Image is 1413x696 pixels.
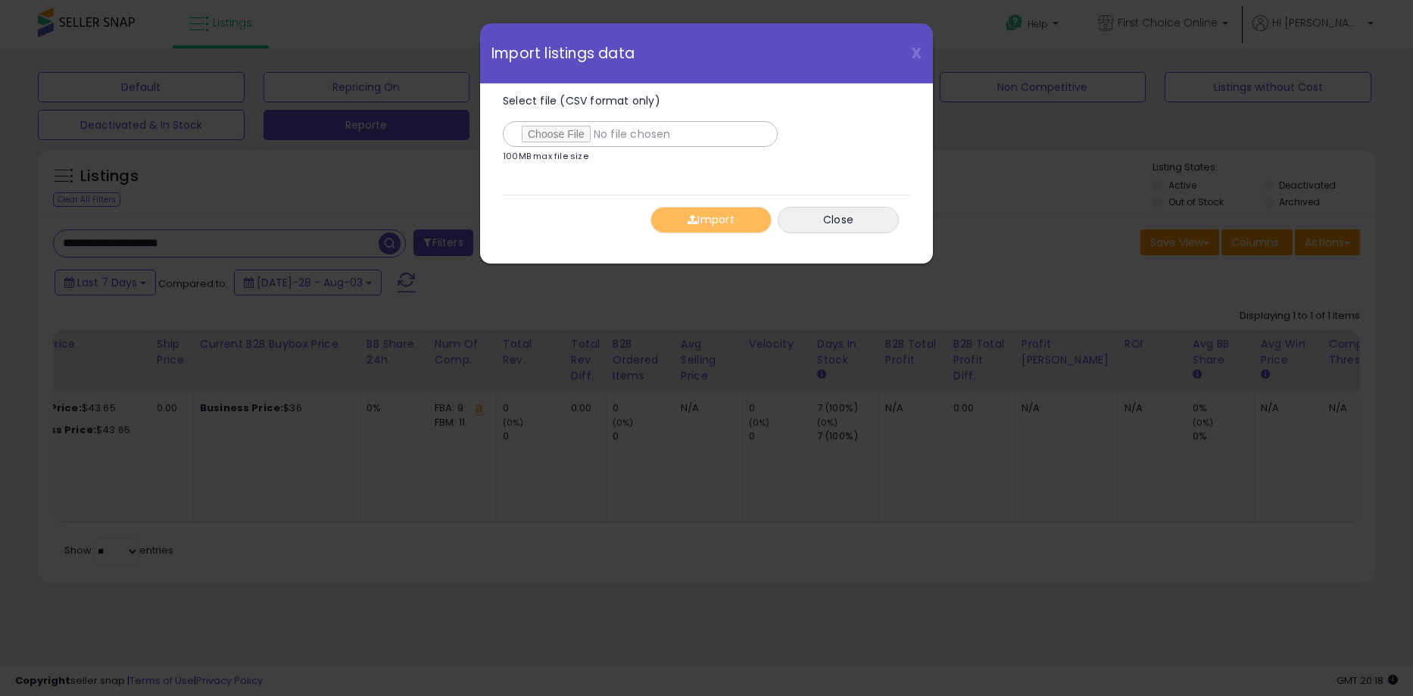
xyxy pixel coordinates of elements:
p: 100MB max file size [503,152,588,161]
button: Import [650,207,772,233]
span: X [911,42,922,64]
button: Close [778,207,899,233]
span: Select file (CSV format only) [503,93,660,108]
span: Import listings data [491,46,635,61]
